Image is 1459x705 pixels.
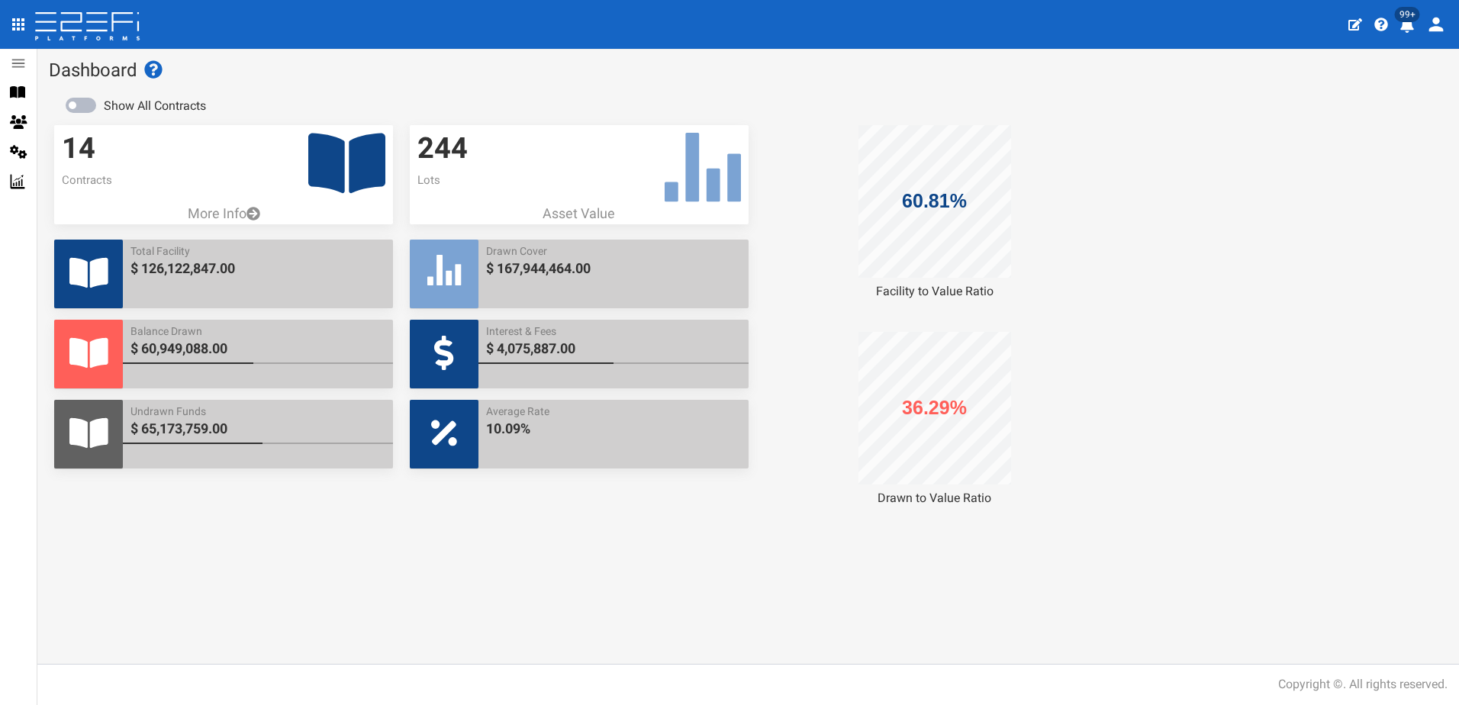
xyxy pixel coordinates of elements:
[1278,676,1448,694] div: Copyright ©. All rights reserved.
[486,259,741,278] span: $ 167,944,464.00
[486,404,741,419] span: Average Rate
[765,283,1104,301] div: Facility to Value Ratio
[486,324,741,339] span: Interest & Fees
[765,490,1104,507] div: Drawn to Value Ratio
[62,133,385,165] h3: 14
[62,172,385,188] p: Contracts
[54,204,393,224] a: More Info
[417,172,741,188] p: Lots
[130,324,385,339] span: Balance Drawn
[130,339,385,359] span: $ 60,949,088.00
[486,243,741,259] span: Drawn Cover
[486,419,741,439] span: 10.09%
[130,404,385,419] span: Undrawn Funds
[130,243,385,259] span: Total Facility
[49,60,1448,80] h1: Dashboard
[410,204,749,224] p: Asset Value
[130,259,385,278] span: $ 126,122,847.00
[104,98,206,115] label: Show All Contracts
[417,133,741,165] h3: 244
[130,419,385,439] span: $ 65,173,759.00
[486,339,741,359] span: $ 4,075,887.00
